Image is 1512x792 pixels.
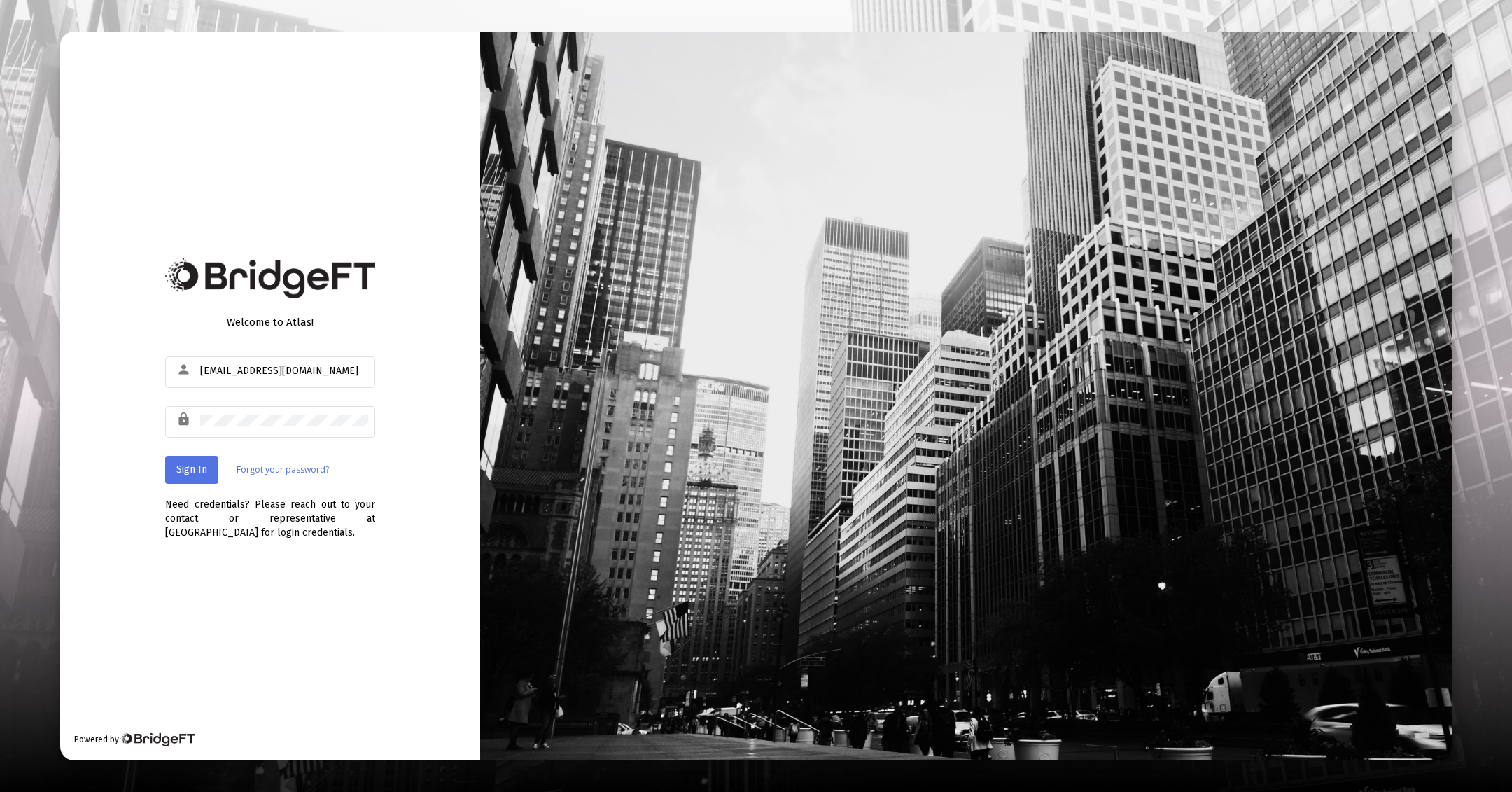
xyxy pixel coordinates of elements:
div: Welcome to Atlas! [165,315,375,329]
img: Bridge Financial Technology Logo [120,732,194,746]
button: Sign In [165,456,218,484]
mat-icon: lock [176,411,193,428]
div: Need credentials? Please reach out to your contact or representative at [GEOGRAPHIC_DATA] for log... [165,484,375,540]
a: Forgot your password? [237,463,329,477]
img: Bridge Financial Technology Logo [165,258,375,298]
input: Email or Username [200,366,368,377]
span: Sign In [176,464,207,475]
mat-icon: person [176,361,193,378]
div: Powered by [74,732,194,746]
